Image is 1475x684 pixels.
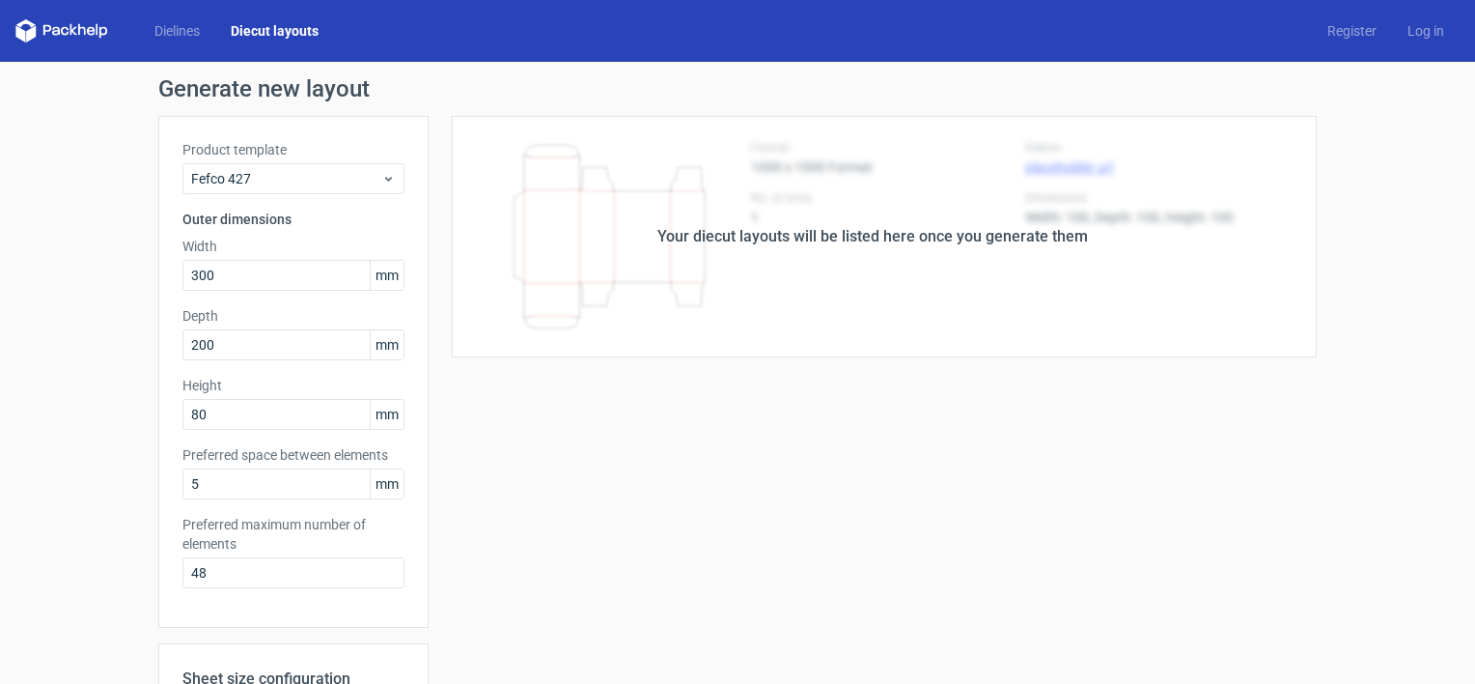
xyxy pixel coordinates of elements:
[139,21,215,41] a: Dielines
[182,237,404,256] label: Width
[182,445,404,465] label: Preferred space between elements
[370,470,404,499] span: mm
[1392,21,1460,41] a: Log in
[1312,21,1392,41] a: Register
[370,330,404,359] span: mm
[182,306,404,326] label: Depth
[191,169,381,188] span: Fefco 427
[182,376,404,395] label: Height
[158,77,1317,100] h1: Generate new layout
[370,400,404,429] span: mm
[215,21,334,41] a: Diecut layouts
[370,261,404,290] span: mm
[182,140,404,159] label: Product template
[657,225,1088,248] div: Your diecut layouts will be listed here once you generate them
[182,210,404,229] h3: Outer dimensions
[182,515,404,554] label: Preferred maximum number of elements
